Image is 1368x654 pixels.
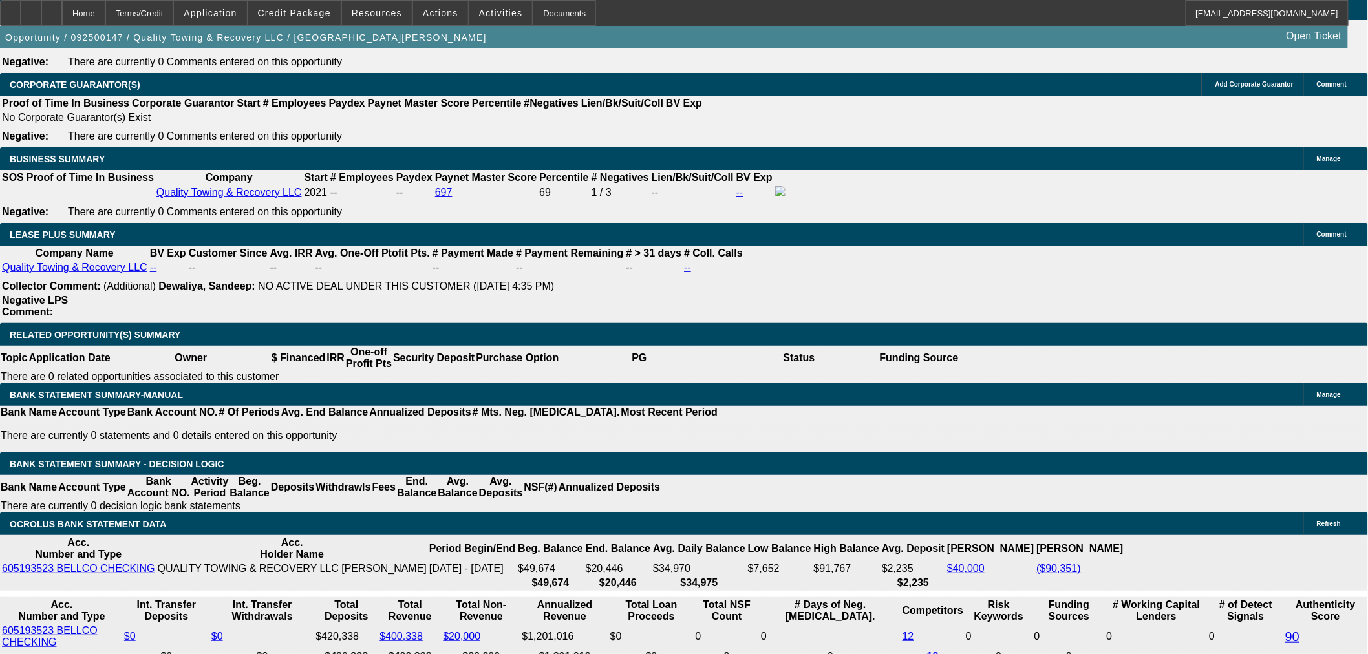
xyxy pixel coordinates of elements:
th: Avg. Daily Balance [652,536,746,561]
th: Funding Source [879,346,959,370]
b: Start [237,98,260,109]
th: Avg. Deposit [881,536,945,561]
th: One-off Profit Pts [345,346,392,370]
td: No Corporate Guarantor(s) Exist [1,111,708,124]
span: Actions [423,8,458,18]
span: Manage [1317,391,1341,398]
th: Int. Transfer Withdrawals [211,598,314,623]
td: 0 [760,624,901,649]
th: Account Type [58,406,127,419]
span: BUSINESS SUMMARY [10,154,105,164]
td: -- [432,261,514,274]
b: Lien/Bk/Suit/Coll [581,98,663,109]
a: 605193523 BELLCO CHECKING [2,563,155,574]
span: There are currently 0 Comments entered on this opportunity [68,206,342,217]
b: Negative LPS Comment: [2,295,68,317]
b: # Employees [263,98,326,109]
span: NO ACTIVE DEAL UNDER THIS CUSTOMER ([DATE] 4:35 PM) [258,280,554,291]
th: Total Deposits [315,598,378,623]
b: # > 31 days [626,248,681,258]
a: 605193523 BELLCO CHECKING [2,625,98,648]
th: Withdrawls [315,475,371,500]
b: Customer Since [189,248,268,258]
th: NSF(#) [523,475,558,500]
th: # of Detect Signals [1208,598,1283,623]
b: # Negatives [592,172,649,183]
span: CORPORATE GUARANTOR(S) [10,79,140,90]
b: Negative: [2,131,48,142]
th: Annualized Deposits [558,475,661,500]
span: Resources [352,8,402,18]
th: Most Recent Period [621,406,718,419]
td: $34,970 [652,562,746,575]
th: $34,975 [652,576,746,589]
th: Bank Account NO. [127,475,191,500]
b: # Coll. Calls [684,248,743,258]
b: Paynet Master Score [368,98,469,109]
th: [PERSON_NAME] [946,536,1034,561]
th: $49,674 [517,576,583,589]
b: # Employees [330,172,394,183]
p: There are currently 0 statements and 0 details entered on this opportunity [1,430,718,441]
th: IRR [326,346,345,370]
b: Collector Comment: [2,280,101,291]
th: Avg. Balance [437,475,478,500]
th: Beg. Balance [517,536,583,561]
th: Sum of the Total NSF Count and Total Overdraft Fee Count from Ocrolus [694,598,759,623]
span: Comment [1317,231,1347,238]
b: # Payment Remaining [516,248,623,258]
div: $1,201,016 [522,631,608,642]
a: $0 [211,631,223,642]
td: $0 [610,624,694,649]
th: $20,446 [585,576,651,589]
th: Low Balance [747,536,812,561]
th: Competitors [902,598,964,623]
span: Refresh [1317,520,1341,527]
th: Beg. Balance [229,475,270,500]
th: Total Revenue [379,598,441,623]
th: SOS [1,171,25,184]
span: Opportunity / 092500147 / Quality Towing & Recovery LLC / [GEOGRAPHIC_DATA][PERSON_NAME] [5,32,487,43]
div: 1 / 3 [592,187,649,198]
span: LEASE PLUS SUMMARY [10,229,116,240]
th: End. Balance [585,536,651,561]
th: Proof of Time In Business [1,97,130,110]
b: Dewaliya, Sandeep: [158,280,255,291]
button: Application [174,1,246,25]
a: 697 [435,187,453,198]
a: $40,000 [947,563,985,574]
b: Avg. One-Off Ptofit Pts. [315,248,430,258]
b: Corporate Guarantor [132,98,234,109]
td: $49,674 [517,562,583,575]
b: Negative: [2,206,48,217]
td: 0 [694,624,759,649]
span: Activities [479,8,523,18]
td: $420,338 [315,624,378,649]
b: Percentile [472,98,521,109]
button: Resources [342,1,412,25]
img: facebook-icon.png [775,186,786,196]
a: 12 [903,631,914,642]
th: Avg. End Balance [281,406,369,419]
td: 0 [1034,624,1105,649]
span: RELATED OPPORTUNITY(S) SUMMARY [10,330,180,340]
span: There are currently 0 Comments entered on this opportunity [68,56,342,67]
a: 90 [1285,629,1299,644]
td: [DATE] - [DATE] [429,562,516,575]
th: Fees [372,475,396,500]
th: PG [559,346,719,370]
div: 69 [539,187,588,198]
th: Annualized Deposits [369,406,471,419]
td: 0 [1208,624,1283,649]
th: Total Non-Revenue [442,598,520,623]
td: $20,446 [585,562,651,575]
button: Credit Package [248,1,341,25]
td: -- [515,261,624,274]
a: Open Ticket [1281,25,1347,47]
b: BV Exp [666,98,702,109]
td: -- [625,261,682,274]
span: OCROLUS BANK STATEMENT DATA [10,519,166,529]
b: Paynet Master Score [435,172,537,183]
th: Risk Keywords [965,598,1032,623]
th: Security Deposit [392,346,475,370]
